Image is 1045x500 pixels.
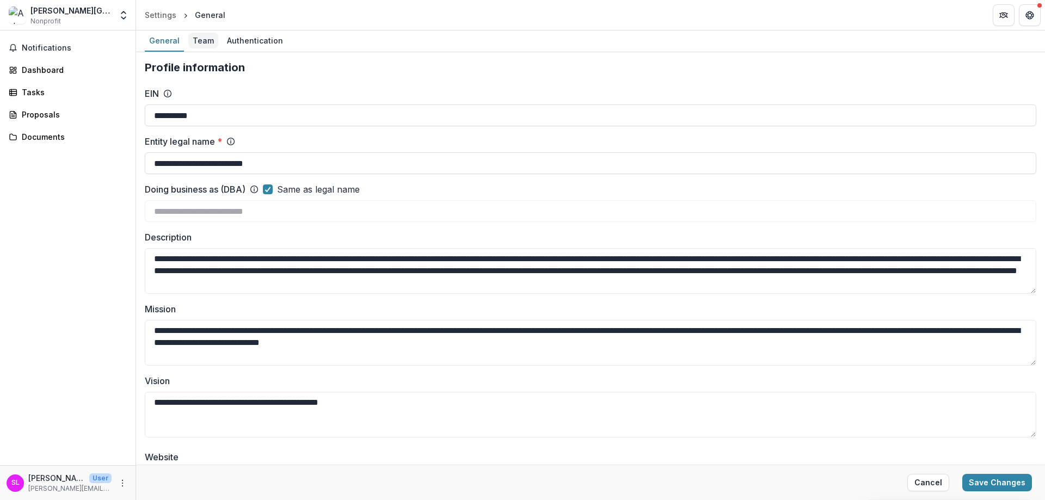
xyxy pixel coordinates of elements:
nav: breadcrumb [140,7,230,23]
div: Settings [145,9,176,21]
div: Authentication [223,33,287,48]
button: Open entity switcher [116,4,131,26]
div: Proposals [22,109,122,120]
a: Team [188,30,218,52]
h2: Profile information [145,61,1036,74]
div: Sheila Lovell [11,479,20,486]
a: Documents [4,128,131,146]
p: User [89,473,112,483]
img: Asbury Theological Seminary [9,7,26,24]
button: Partners [993,4,1015,26]
label: Description [145,231,1030,244]
label: Website [145,450,1030,464]
div: Tasks [22,87,122,98]
div: General [195,9,225,21]
a: General [145,30,184,52]
label: Entity legal name [145,135,222,148]
p: [PERSON_NAME][EMAIL_ADDRESS][PERSON_NAME][DOMAIN_NAME] [28,484,112,493]
div: [PERSON_NAME][GEOGRAPHIC_DATA] [30,5,112,16]
a: Tasks [4,83,131,101]
a: Authentication [223,30,287,52]
div: Dashboard [22,64,122,76]
div: Team [188,33,218,48]
label: Mission [145,303,1030,316]
a: Dashboard [4,61,131,79]
a: Proposals [4,106,131,124]
label: Doing business as (DBA) [145,183,245,196]
button: Get Help [1019,4,1041,26]
div: General [145,33,184,48]
span: Same as legal name [277,183,360,196]
button: More [116,477,129,490]
div: Documents [22,131,122,143]
button: Cancel [907,474,949,491]
button: Save Changes [962,474,1032,491]
a: Settings [140,7,181,23]
button: Notifications [4,39,131,57]
span: Nonprofit [30,16,61,26]
label: Vision [145,374,1030,387]
p: [PERSON_NAME] [28,472,85,484]
label: EIN [145,87,159,100]
span: Notifications [22,44,127,53]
